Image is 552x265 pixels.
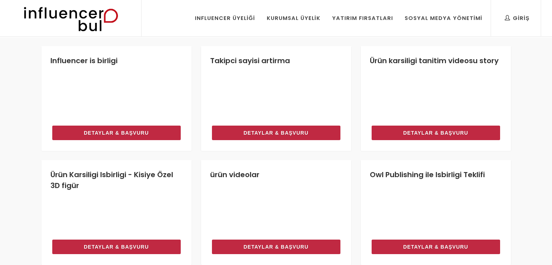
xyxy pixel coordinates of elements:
div: Sosyal Medya Yönetimi [405,14,482,22]
a: Ürün karsiligi tanitim videosu story [370,56,499,66]
span: Detaylar & Başvuru [84,129,149,137]
span: Detaylar & Başvuru [244,129,308,137]
div: Kurumsal Üyelik [267,14,320,22]
a: Detaylar & Başvuru [372,126,500,140]
a: Detaylar & Başvuru [52,240,181,254]
span: Detaylar & Başvuru [244,242,308,251]
div: Giriş [505,14,529,22]
a: Detaylar & Başvuru [372,240,500,254]
div: Influencer Üyeliği [195,14,255,22]
a: Detaylar & Başvuru [52,126,181,140]
a: Detaylar & Başvuru [212,240,340,254]
a: ürün videolar [210,170,259,180]
a: Owl Publishing ile Isbirligi Teklifi [370,170,485,180]
a: Influencer is birligi [50,56,118,66]
span: Detaylar & Başvuru [403,242,468,251]
a: Takipci sayisi artirma [210,56,290,66]
a: Detaylar & Başvuru [212,126,340,140]
span: Detaylar & Başvuru [84,242,149,251]
span: Detaylar & Başvuru [403,129,468,137]
a: Ürün Karsiligi Isbirligi - Kisiye Özel 3D figür [50,170,173,191]
div: Yatırım Fırsatları [332,14,393,22]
